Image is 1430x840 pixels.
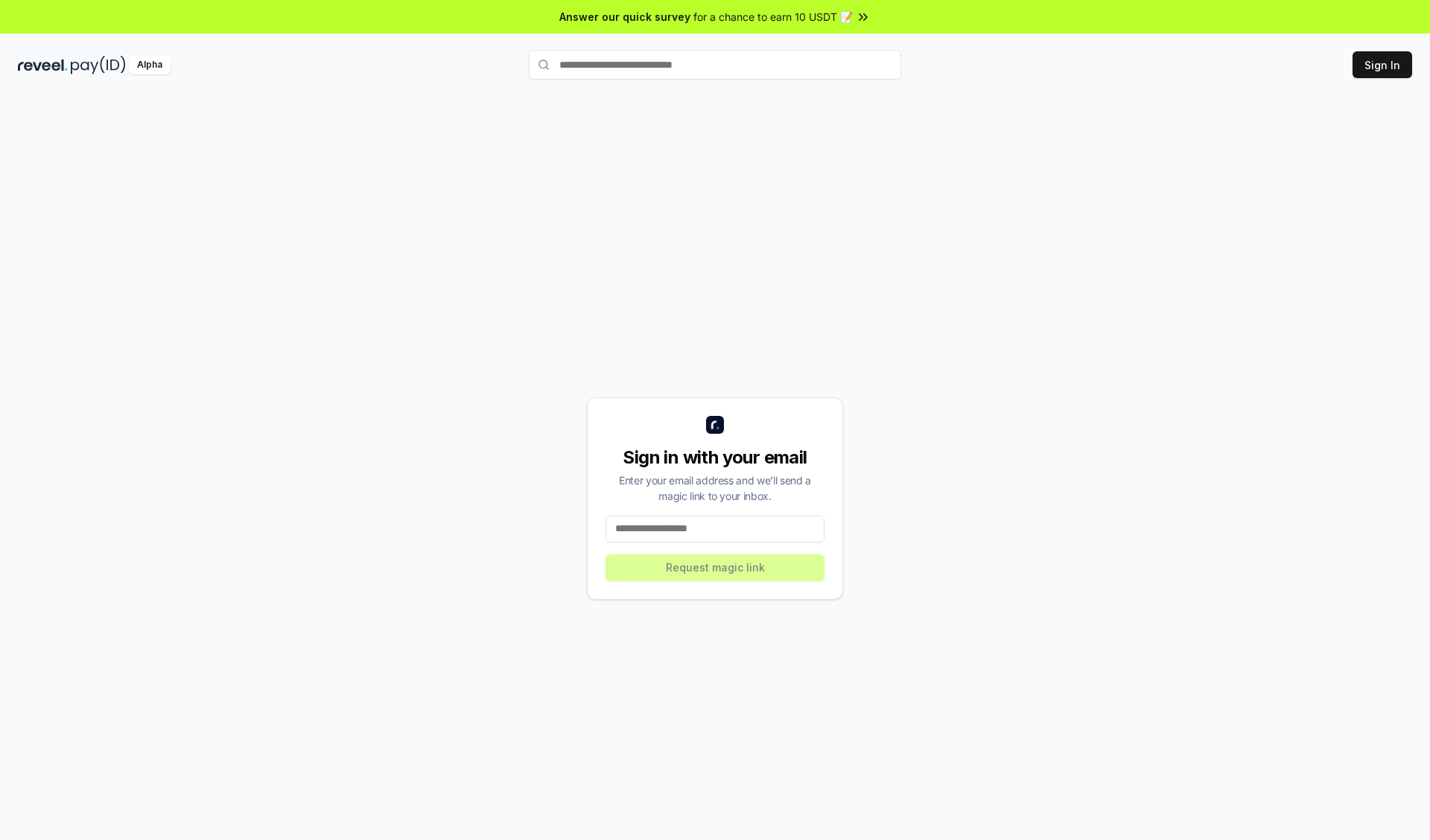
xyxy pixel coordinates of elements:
button: Sign In [1353,51,1412,78]
img: pay_id [71,56,126,74]
div: Sign in with your email [606,446,824,469]
img: logo_small [706,416,724,434]
img: reveel_dark [18,56,68,74]
div: Alpha [129,56,171,74]
span: Answer our quick survey [559,9,690,25]
span: for a chance to earn 10 USDT 📝 [693,9,853,25]
div: Enter your email address and we’ll send a magic link to your inbox. [606,472,824,504]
